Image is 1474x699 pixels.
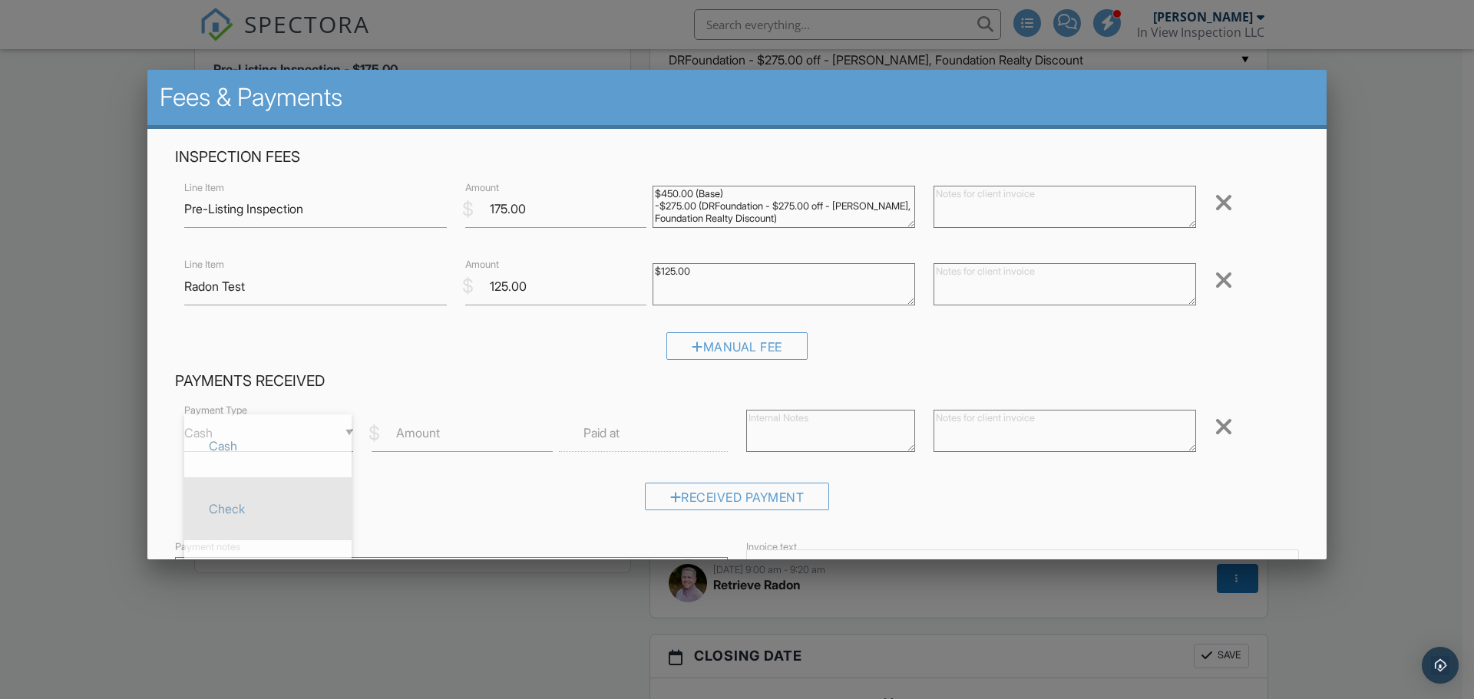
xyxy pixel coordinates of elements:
button: Underline (Ctrl+U) [834,552,864,582]
button: Insert Link (Ctrl+K) [988,552,1017,582]
button: Insert Table [1076,552,1105,582]
textarea: $450.00 (Base) -$275.00 (DRFoundation - $275.00 off - [PERSON_NAME], Foundation Realty Discount) [653,186,915,228]
textarea: $125.00 [653,263,915,305]
button: Colors [864,552,893,582]
div: Open Intercom Messenger [1422,647,1459,684]
button: Bold (Ctrl+B) [776,552,805,582]
span: On-Site Card [197,552,339,591]
label: Amount [465,181,499,195]
h4: Inspection Fees [175,147,1299,167]
div: $ [368,420,380,447]
label: Amount [396,424,440,441]
span: Check [197,490,339,528]
label: Line Item [184,258,224,272]
div: $ [462,196,474,223]
button: Code View [1109,552,1138,582]
div: Received Payment [645,483,830,510]
div: Manual Fee [666,332,808,360]
label: Invoice text [746,540,797,554]
label: Amount [465,258,499,272]
span: Cash [197,427,339,465]
label: Payment Type [184,404,247,417]
button: Clear Formatting [1138,552,1167,582]
button: Ordered List [897,552,926,582]
h4: Payments Received [175,371,1299,391]
button: Inline Style [747,552,776,582]
label: Payment notes [175,540,240,554]
button: Insert Video [1046,552,1076,582]
div: $ [462,273,474,299]
label: Line Item [184,181,224,195]
button: Insert Image (Ctrl+P) [1017,552,1046,582]
button: Align [959,552,988,582]
h2: Fees & Payments [160,82,1314,113]
label: Paid at [583,424,620,441]
button: Unordered List [926,552,955,582]
button: Italic (Ctrl+I) [805,552,834,582]
a: Received Payment [645,493,830,509]
a: Manual Fee [666,343,808,358]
